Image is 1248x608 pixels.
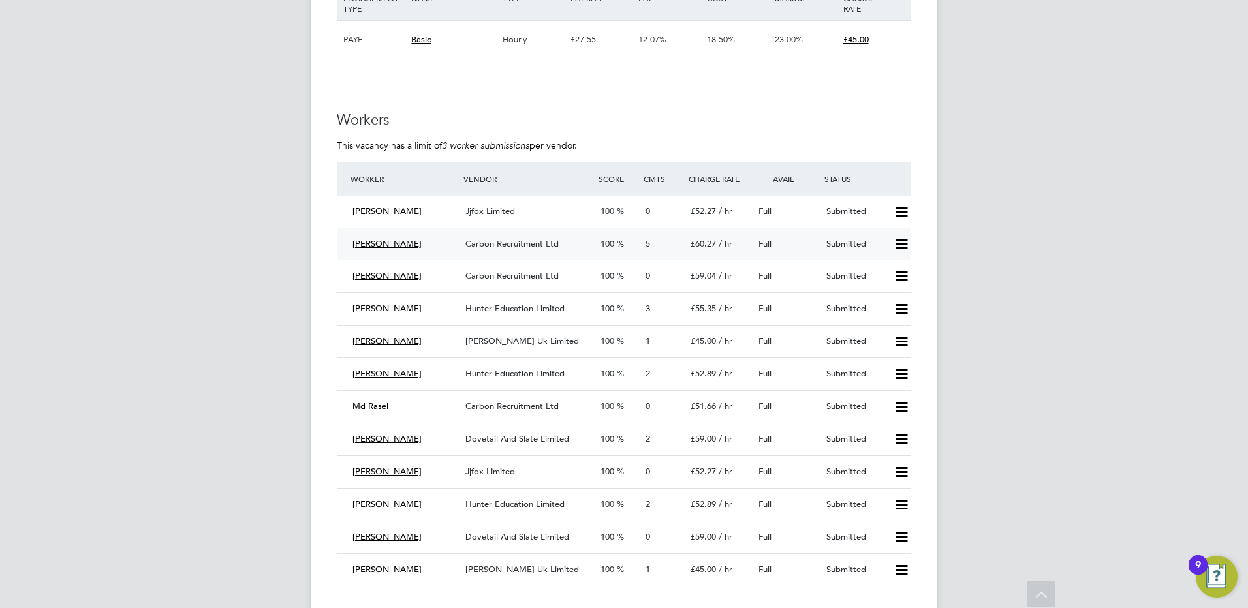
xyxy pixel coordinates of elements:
span: 5 [646,238,650,249]
span: [PERSON_NAME] Uk Limited [465,564,579,575]
span: [PERSON_NAME] [352,335,422,346]
span: 23.00% [775,34,803,45]
span: Jjfox Limited [465,466,515,477]
span: £52.27 [691,466,716,477]
span: / hr [719,498,732,509]
span: Full [758,238,772,249]
span: / hr [719,335,732,346]
p: This vacancy has a limit of per vendor. [337,140,911,151]
span: / hr [719,401,732,412]
div: PAYE [340,21,408,59]
span: / hr [719,368,732,379]
span: 100 [601,531,614,542]
span: / hr [719,531,732,542]
span: £52.27 [691,205,716,217]
span: £45.00 [843,34,869,45]
div: Status [821,167,911,190]
div: Worker [347,167,460,190]
span: 100 [601,303,614,314]
div: Submitted [821,298,889,320]
div: Hourly [499,21,567,59]
div: Submitted [821,494,889,515]
div: Submitted [821,234,889,255]
span: £59.00 [691,531,716,542]
span: Basic [411,34,431,45]
span: 100 [601,238,614,249]
span: [PERSON_NAME] [352,303,422,314]
div: Submitted [821,526,889,548]
span: [PERSON_NAME] [352,270,422,281]
span: / hr [719,238,732,249]
span: Hunter Education Limited [465,498,565,509]
span: 1 [646,335,650,346]
span: [PERSON_NAME] [352,498,422,509]
span: £51.66 [691,401,716,412]
span: £45.00 [691,564,716,575]
span: 12.07% [638,34,666,45]
span: [PERSON_NAME] Uk Limited [465,335,579,346]
span: 1 [646,564,650,575]
span: [PERSON_NAME] [352,564,422,575]
span: 2 [646,498,650,509]
div: Avail [753,167,821,190]
span: Full [758,303,772,314]
span: Full [758,564,772,575]
span: / hr [719,270,732,281]
div: Submitted [821,429,889,450]
span: 100 [601,498,614,509]
div: Submitted [821,331,889,352]
span: 0 [646,466,650,477]
span: / hr [719,433,732,444]
span: Full [758,498,772,509]
span: Hunter Education Limited [465,303,565,314]
span: 0 [646,270,650,281]
span: Carbon Recruitment Ltd [465,238,559,249]
span: [PERSON_NAME] [352,466,422,477]
span: 2 [646,433,650,444]
span: £59.00 [691,433,716,444]
span: / hr [719,466,732,477]
div: Charge Rate [685,167,753,190]
span: [PERSON_NAME] [352,433,422,444]
span: £55.35 [691,303,716,314]
span: 3 [646,303,650,314]
div: Submitted [821,461,889,483]
span: Dovetail And Slate Limited [465,433,569,444]
div: Submitted [821,266,889,287]
span: [PERSON_NAME] [352,238,422,249]
div: £27.55 [567,21,635,59]
span: [PERSON_NAME] [352,368,422,379]
span: / hr [719,303,732,314]
span: £45.00 [691,335,716,346]
span: £52.89 [691,368,716,379]
em: 3 worker submissions [442,140,529,151]
span: 100 [601,205,614,217]
span: 0 [646,205,650,217]
span: £59.04 [691,270,716,281]
div: Score [595,167,640,190]
span: / hr [719,205,732,217]
span: Full [758,433,772,444]
div: Submitted [821,363,889,385]
span: Full [758,335,772,346]
span: 2 [646,368,650,379]
span: £52.89 [691,498,716,509]
span: 0 [646,401,650,412]
span: 100 [601,466,614,477]
span: 100 [601,433,614,444]
span: [PERSON_NAME] [352,531,422,542]
button: Open Resource Center, 9 new notifications [1196,556,1238,598]
span: [PERSON_NAME] [352,205,422,217]
span: Full [758,270,772,281]
div: Vendor [460,167,595,190]
span: 0 [646,531,650,542]
span: 100 [601,335,614,346]
span: 100 [601,368,614,379]
span: 18.50% [707,34,735,45]
span: £60.27 [691,238,716,249]
span: Full [758,401,772,412]
span: Carbon Recruitment Ltd [465,401,559,412]
span: Jjfox Limited [465,205,515,217]
span: Carbon Recruitment Ltd [465,270,559,281]
span: 100 [601,564,614,575]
